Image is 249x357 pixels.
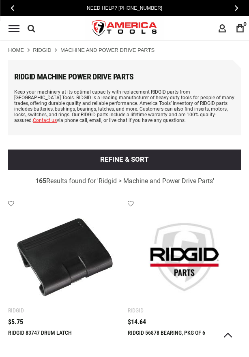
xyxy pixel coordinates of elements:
[11,178,238,184] div: Results found for ' '
[14,89,235,123] p: Keep your machinery at its optimal capacity with replacement RIDGID parts from [GEOGRAPHIC_DATA] ...
[243,21,247,27] span: 0
[8,319,23,325] span: $5.75
[232,21,248,36] a: 0
[85,13,164,44] img: America Tools
[8,307,24,314] div: Ridgid
[99,177,213,185] span: Ridgid > Machine and Power Drive Parts
[85,13,164,44] a: store logo
[8,329,72,336] a: RIDGID 83747 DRUM LATCH
[128,307,144,314] div: Ridgid
[128,319,146,325] span: $14.64
[8,150,241,170] button: Refine & sort
[235,5,238,11] span: Next
[60,47,155,53] strong: Machine and Power Drive Parts
[11,5,14,11] span: Previous
[128,329,205,336] a: RIDGID 56878 BEARING, PKG OF 6
[35,177,46,185] strong: 165
[8,47,24,54] a: Home
[14,72,235,81] h1: RIDGID Machine Power Drive Parts
[33,118,57,123] a: Contact us
[136,209,233,306] img: RIDGID 56878 BEARING, PKG OF 6
[84,4,165,12] a: Need Help? [PHONE_NUMBER]
[9,25,19,32] div: Menu
[16,209,114,306] img: RIDGID 83747 DRUM LATCH
[33,47,52,54] a: Ridgid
